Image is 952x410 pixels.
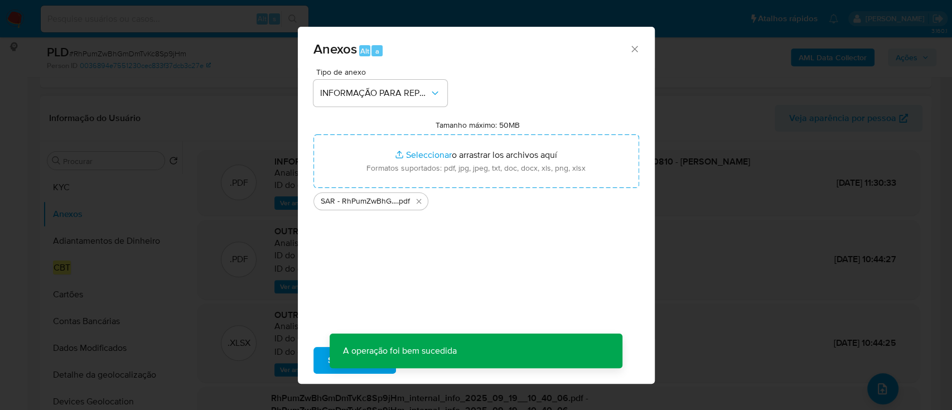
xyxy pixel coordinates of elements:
ul: Archivos seleccionados [313,188,639,210]
p: A operação foi bem sucedida [330,334,470,368]
span: a [375,46,379,56]
span: Subir arquivo [328,348,381,373]
button: INFORMAÇÃO PARA REPORTE - COAF [313,80,447,107]
span: SAR - RhPumZwBhGmDmTvKc8Sp9jHm - CPF 31536610810 - [PERSON_NAME] [321,196,397,207]
button: Cerrar [629,44,639,54]
span: INFORMAÇÃO PARA REPORTE - COAF [320,88,429,99]
button: Subir arquivo [313,347,396,374]
span: Cancelar [415,348,451,373]
span: Anexos [313,39,357,59]
label: Tamanho máximo: 50MB [436,120,520,130]
span: .pdf [397,196,410,207]
button: Eliminar SAR - RhPumZwBhGmDmTvKc8Sp9jHm - CPF 31536610810 - ROBERTO DA SILVA VARGAS.pdf [412,195,426,208]
span: Tipo de anexo [316,68,450,76]
span: Alt [360,46,369,56]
